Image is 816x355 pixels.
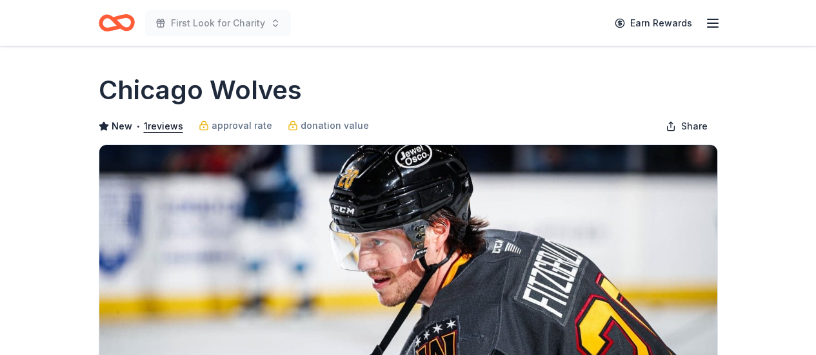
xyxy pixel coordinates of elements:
a: Earn Rewards [607,12,700,35]
span: First Look for Charity [171,15,265,31]
button: 1reviews [144,119,183,134]
h1: Chicago Wolves [99,72,302,108]
a: Home [99,8,135,38]
span: donation value [301,118,369,133]
button: First Look for Charity [145,10,291,36]
span: Share [681,119,708,134]
span: approval rate [212,118,272,133]
a: donation value [288,118,369,133]
button: Share [655,113,718,139]
a: approval rate [199,118,272,133]
span: New [112,119,132,134]
span: • [135,121,140,131]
